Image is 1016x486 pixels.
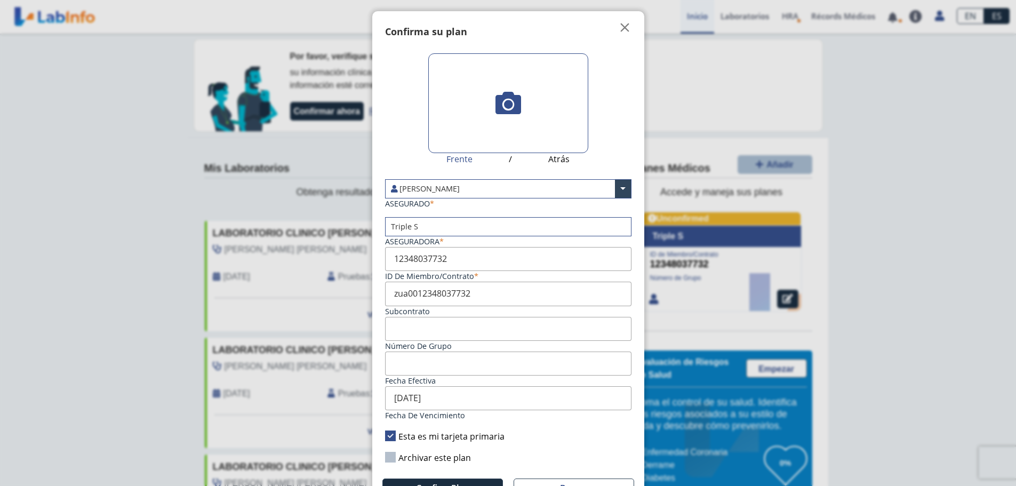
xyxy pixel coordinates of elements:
[446,153,473,166] span: Frente
[385,410,465,420] label: Fecha de vencimiento
[612,21,638,34] button: Close
[385,26,467,38] h4: Confirma su plan
[385,431,505,442] label: Esta es mi tarjeta primaria
[509,153,512,166] span: /
[385,236,444,246] label: Aseguradora
[385,376,436,386] label: Fecha efectiva
[385,341,452,351] label: Número de Grupo
[385,452,471,464] label: Archivar este plan
[385,198,434,209] label: ASEGURADO
[619,21,631,34] span: 
[921,444,1004,474] iframe: Help widget launcher
[548,153,570,166] span: Atrás
[385,306,430,316] label: Subcontrato
[385,271,478,281] label: ID de Miembro/Contrato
